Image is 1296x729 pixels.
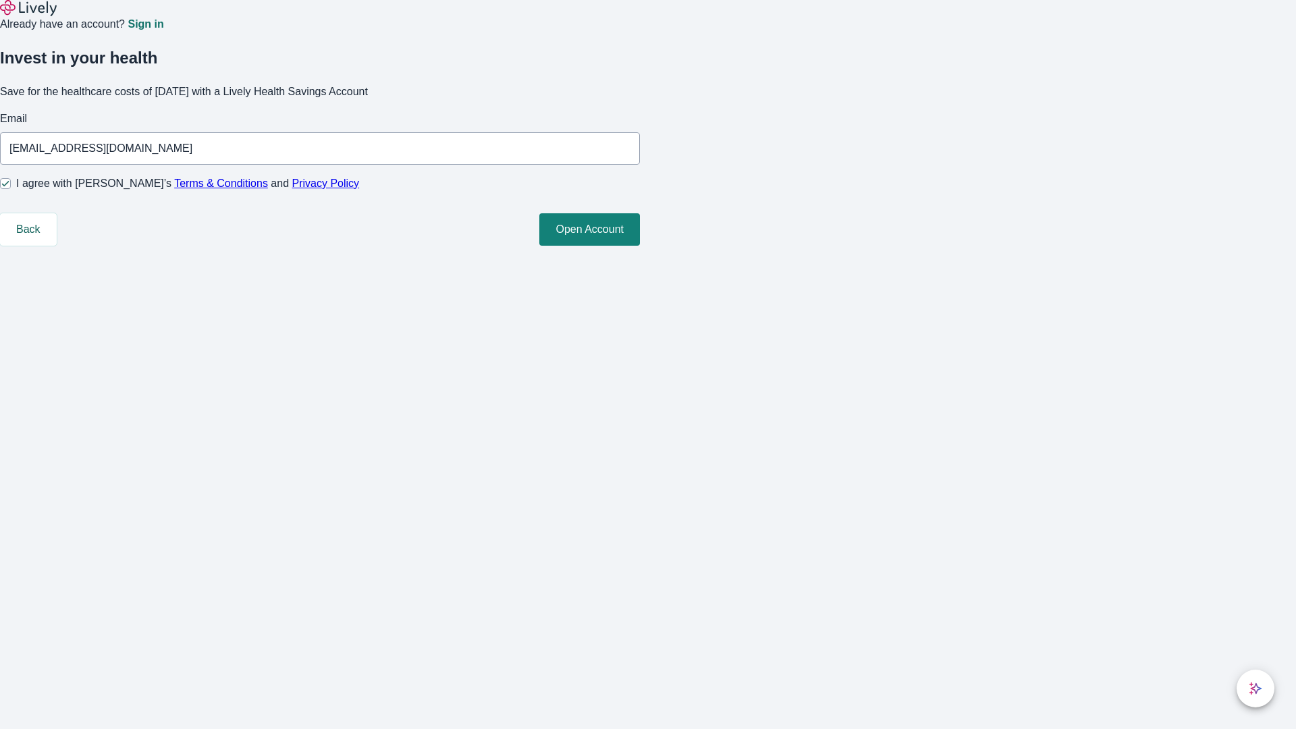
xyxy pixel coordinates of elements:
a: Privacy Policy [292,178,360,189]
a: Sign in [128,19,163,30]
button: Open Account [539,213,640,246]
svg: Lively AI Assistant [1249,682,1262,695]
a: Terms & Conditions [174,178,268,189]
button: chat [1237,670,1274,707]
span: I agree with [PERSON_NAME]’s and [16,175,359,192]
